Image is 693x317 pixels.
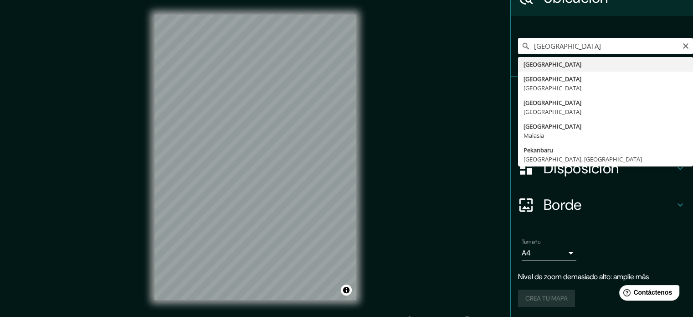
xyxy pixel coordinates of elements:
font: Borde [544,195,582,214]
font: [GEOGRAPHIC_DATA] [524,99,581,107]
font: Malasia [524,131,544,140]
input: Elige tu ciudad o zona [518,38,693,54]
font: Disposición [544,159,619,178]
font: [GEOGRAPHIC_DATA] [524,108,581,116]
iframe: Lanzador de widgets de ayuda [612,281,683,307]
div: Patas [511,77,693,114]
font: [GEOGRAPHIC_DATA] [524,75,581,83]
font: A4 [522,248,531,258]
canvas: Mapa [154,15,356,300]
div: Estilo [511,114,693,150]
font: [GEOGRAPHIC_DATA] [524,84,581,92]
font: Tamaño [522,238,540,245]
font: [GEOGRAPHIC_DATA] [524,60,581,68]
font: Nivel de zoom demasiado alto: amplíe más [518,272,649,281]
div: Borde [511,187,693,223]
font: [GEOGRAPHIC_DATA], [GEOGRAPHIC_DATA] [524,155,642,163]
font: Pekanbaru [524,146,553,154]
font: [GEOGRAPHIC_DATA] [524,122,581,130]
div: A4 [522,246,576,260]
button: Claro [682,41,689,50]
button: Activar o desactivar atribución [341,285,352,296]
div: Disposición [511,150,693,187]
